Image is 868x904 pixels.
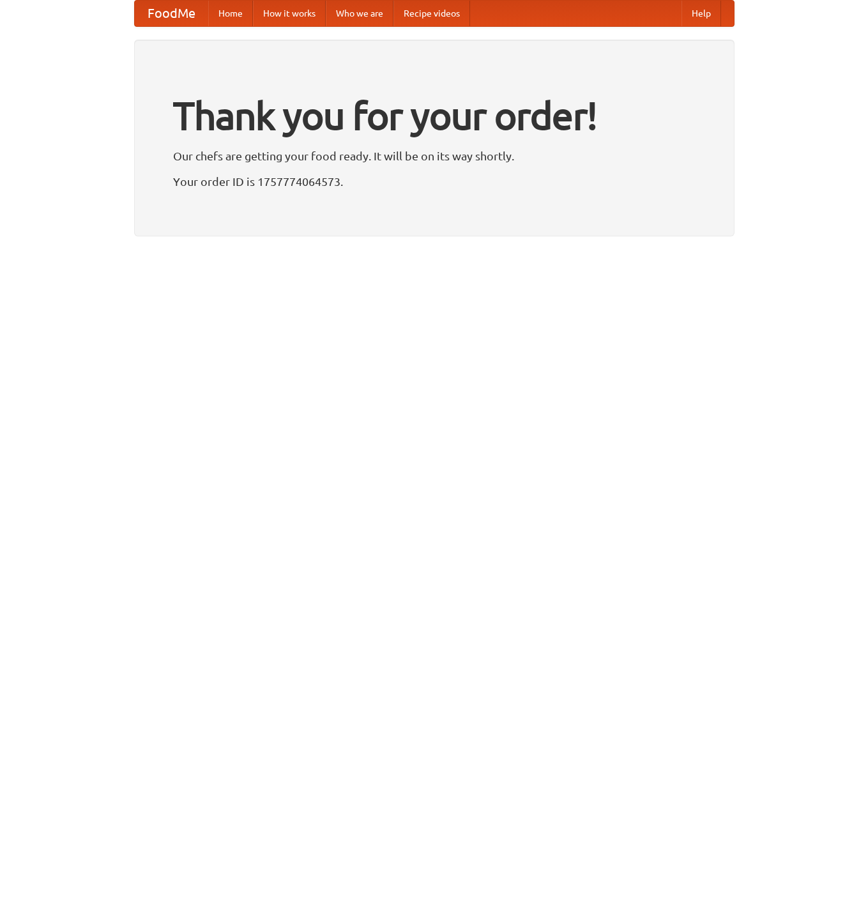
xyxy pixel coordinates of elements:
a: FoodMe [135,1,208,26]
p: Our chefs are getting your food ready. It will be on its way shortly. [173,146,696,165]
a: Help [681,1,721,26]
a: Who we are [326,1,393,26]
h1: Thank you for your order! [173,85,696,146]
p: Your order ID is 1757774064573. [173,172,696,191]
a: Recipe videos [393,1,470,26]
a: How it works [253,1,326,26]
a: Home [208,1,253,26]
